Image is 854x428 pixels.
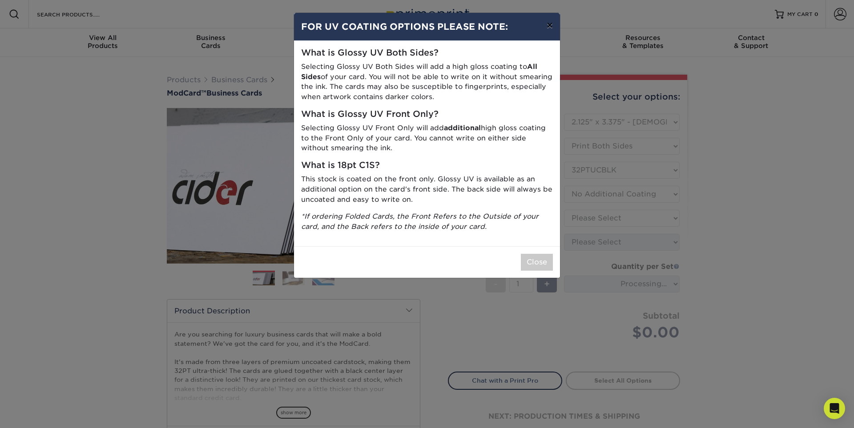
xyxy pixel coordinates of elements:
p: Selecting Glossy UV Both Sides will add a high gloss coating to of your card. You will not be abl... [301,62,553,102]
div: Open Intercom Messenger [824,398,845,419]
button: Close [521,254,553,271]
p: This stock is coated on the front only. Glossy UV is available as an additional option on the car... [301,174,553,204]
button: × [540,13,560,38]
h5: What is Glossy UV Front Only? [301,109,553,120]
h4: FOR UV COATING OPTIONS PLEASE NOTE: [301,20,553,33]
p: Selecting Glossy UV Front Only will add high gloss coating to the Front Only of your card. You ca... [301,123,553,153]
strong: All Sides [301,62,537,81]
strong: additional [444,124,481,132]
h5: What is Glossy UV Both Sides? [301,48,553,58]
i: *If ordering Folded Cards, the Front Refers to the Outside of your card, and the Back refers to t... [301,212,539,231]
h5: What is 18pt C1S? [301,160,553,171]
